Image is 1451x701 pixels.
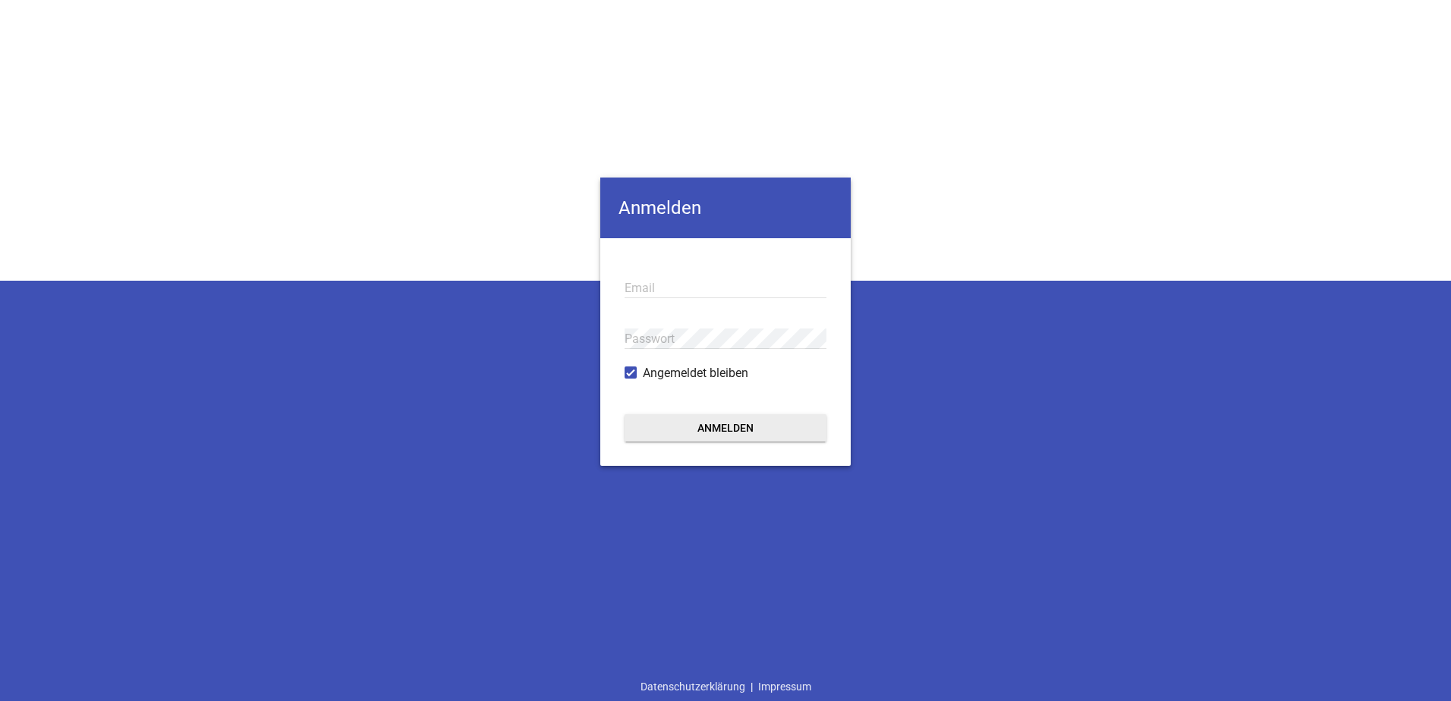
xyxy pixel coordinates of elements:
[635,672,751,701] a: Datenschutzerklärung
[753,672,817,701] a: Impressum
[600,178,851,238] h4: Anmelden
[635,672,817,701] div: |
[643,364,748,382] span: Angemeldet bleiben
[625,414,826,442] button: Anmelden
